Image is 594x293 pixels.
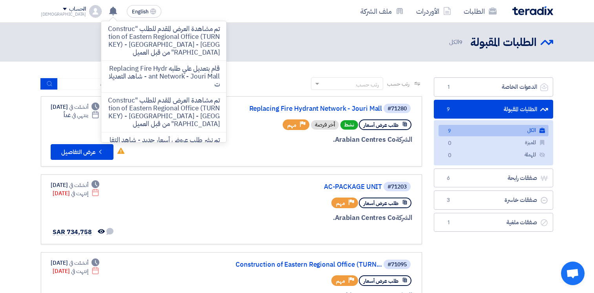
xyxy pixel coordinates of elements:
span: رتب حسب [387,80,409,88]
span: 0 [445,152,454,160]
span: English [132,9,148,15]
span: مهم [336,200,345,207]
span: 3 [444,196,453,204]
span: طلب عرض أسعار [364,200,398,207]
span: إنتهت في [71,267,88,275]
div: الحساب [69,6,86,13]
div: #71095 [387,262,407,267]
span: 1 [444,83,453,91]
span: 6 [444,174,453,182]
span: نشط [340,120,358,130]
span: SAR 734,758 [53,227,92,237]
a: الطلبات [457,2,503,20]
p: تم نشر طلب عروض أسعار جديد - شاهد التفاصيل [108,136,220,152]
button: عرض التفاصيل [51,144,113,160]
span: 9 [445,127,454,136]
a: المهملة [439,149,548,161]
a: الكل [439,125,548,136]
a: Replacing Fire Hydrant Network - Jouri Mall [225,105,382,112]
img: profile_test.png [89,5,102,18]
a: الأوردرات [410,2,457,20]
div: رتب حسب [356,81,379,89]
div: غداً [64,111,99,119]
span: الشركة [396,135,413,145]
div: [DATE] [53,267,99,275]
h2: الطلبات المقبولة [470,35,537,50]
span: ينتهي في [72,111,88,119]
div: Open chat [561,262,585,285]
p: قام بتعديل علي طلبه Replacing Fire Hydrant Network - Jouri Mall - شاهد التعديلات [108,65,220,88]
span: 9 [459,38,462,46]
div: #71280 [387,106,407,112]
a: الدعوات الخاصة1 [434,77,553,97]
span: إنتهت في [71,189,88,198]
div: [DATE] [53,189,99,198]
span: مهم [336,277,345,285]
div: #71203 [387,184,407,190]
div: Arabian Centres Co. [223,135,412,145]
span: الشركة [396,213,413,223]
a: AC-PACKAGE UNIT [225,183,382,190]
a: صفقات خاسرة3 [434,190,553,210]
a: Construction of Eastern Regional Office (TURN... [225,261,382,268]
span: أنشئت في [69,181,88,189]
div: Arabian Centres Co. [223,213,412,223]
span: 1 [444,219,453,227]
a: ملف الشركة [354,2,410,20]
span: مهم [287,121,296,129]
div: [DATE] [51,259,99,267]
div: [DATE] [51,181,99,189]
span: أنشئت في [69,103,88,111]
span: طلب عرض أسعار [364,277,398,285]
span: طلب عرض أسعار [364,121,398,129]
div: [DEMOGRAPHIC_DATA] [41,12,86,16]
a: الطلبات المقبولة9 [434,100,553,119]
span: 0 [445,139,454,148]
a: صفقات ملغية1 [434,213,553,232]
p: تم مشاهدة العرض المقدم للطلب "Construction of Eastern Regional Office (TURNKEY) - [GEOGRAPHIC_DAT... [108,97,220,128]
img: Teradix logo [512,6,553,15]
span: الكل [449,38,464,47]
div: أخر فرصة [311,120,339,130]
div: [DATE] [51,103,99,111]
a: المميزة [439,137,548,148]
p: تم مشاهدة العرض المقدم للطلب "Construction of Eastern Regional Office (TURNKEY) - [GEOGRAPHIC_DAT... [108,25,220,57]
span: 9 [444,106,453,114]
input: ابحث بعنوان أو رقم الطلب [58,78,168,90]
button: English [127,5,161,18]
span: أنشئت في [69,259,88,267]
a: صفقات رابحة6 [434,168,553,188]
